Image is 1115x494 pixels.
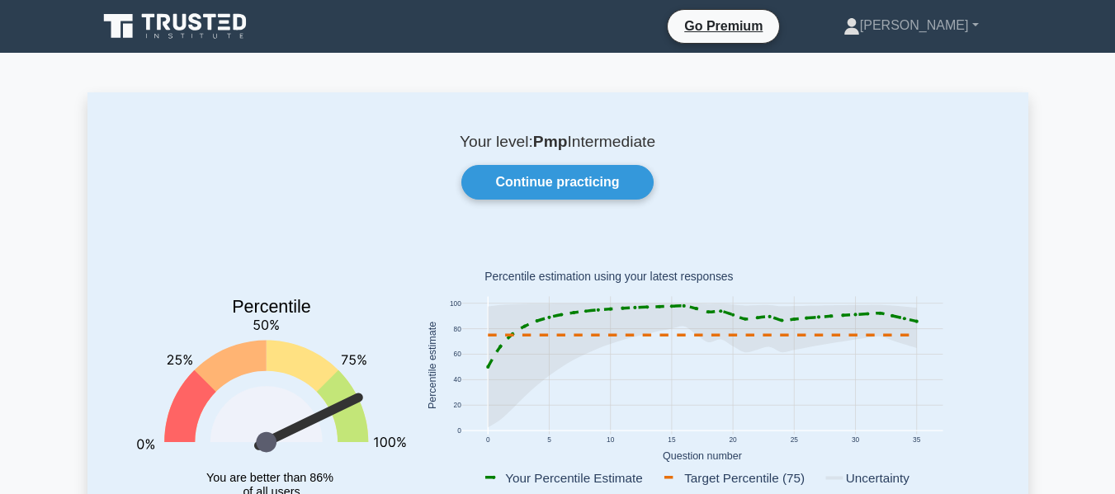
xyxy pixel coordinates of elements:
[427,322,438,409] text: Percentile estimate
[533,133,568,150] b: Pmp
[851,435,859,444] text: 30
[127,132,989,152] p: Your level: Intermediate
[461,165,653,200] a: Continue practicing
[206,471,333,484] tspan: You are better than 86%
[607,435,615,444] text: 10
[449,299,461,308] text: 100
[729,435,737,444] text: 20
[485,435,489,444] text: 0
[453,351,461,359] text: 60
[453,402,461,410] text: 20
[790,435,798,444] text: 25
[547,435,551,444] text: 5
[674,16,772,36] a: Go Premium
[663,450,742,462] text: Question number
[484,271,733,284] text: Percentile estimation using your latest responses
[453,376,461,384] text: 40
[453,325,461,333] text: 80
[913,435,921,444] text: 35
[457,427,461,435] text: 0
[232,297,311,317] text: Percentile
[668,435,676,444] text: 15
[804,9,1018,42] a: [PERSON_NAME]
